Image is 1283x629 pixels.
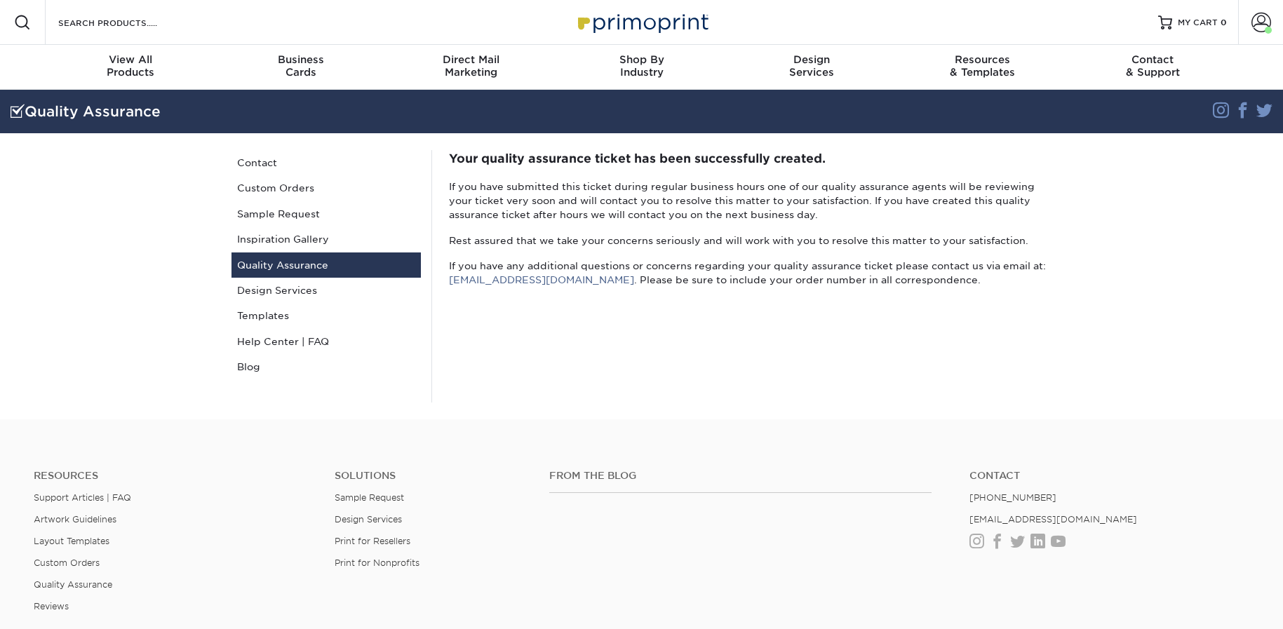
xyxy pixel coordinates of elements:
a: [PHONE_NUMBER] [969,492,1056,503]
span: View All [46,53,216,66]
a: Design Services [231,278,421,303]
img: Primoprint [572,7,712,37]
a: Layout Templates [34,536,109,546]
a: Contact [231,150,421,175]
a: Contact [969,470,1249,482]
h4: From the Blog [549,470,932,482]
a: Quality Assurance [231,252,421,278]
a: Quality Assurance [34,579,112,590]
a: Contact& Support [1068,45,1238,90]
a: Custom Orders [34,557,100,568]
span: 0 [1221,18,1227,27]
a: Support Articles | FAQ [34,492,131,503]
div: Industry [556,53,727,79]
div: Marketing [386,53,556,79]
span: Direct Mail [386,53,556,66]
span: Business [215,53,386,66]
a: Print for Nonprofits [335,557,419,568]
span: Resources [897,53,1068,66]
a: Help Center | FAQ [231,329,421,354]
a: Resources& Templates [897,45,1068,90]
span: Design [727,53,897,66]
a: [EMAIL_ADDRESS][DOMAIN_NAME] [449,274,634,285]
a: Sample Request [335,492,404,503]
input: SEARCH PRODUCTS..... [57,14,194,31]
a: DesignServices [727,45,897,90]
a: [EMAIL_ADDRESS][DOMAIN_NAME] [969,514,1137,525]
a: Reviews [34,601,69,611]
p: If you have submitted this ticket during regular business hours one of our quality assurance agen... [449,180,1046,222]
div: Cards [215,53,386,79]
a: View AllProducts [46,45,216,90]
h4: Resources [34,470,314,482]
a: Direct MailMarketing [386,45,556,90]
strong: Your quality assurance ticket has been successfully created. [449,151,826,165]
div: & Support [1068,53,1238,79]
span: MY CART [1178,17,1218,29]
a: Custom Orders [231,175,421,201]
a: Sample Request [231,201,421,226]
a: Artwork Guidelines [34,514,116,525]
div: & Templates [897,53,1068,79]
a: Design Services [335,514,402,525]
a: BusinessCards [215,45,386,90]
div: Products [46,53,216,79]
h4: Solutions [335,470,528,482]
a: Blog [231,354,421,379]
span: Shop By [556,53,727,66]
a: Inspiration Gallery [231,226,421,252]
p: Rest assured that we take your concerns seriously and will work with you to resolve this matter t... [449,234,1046,248]
a: Shop ByIndustry [556,45,727,90]
div: Services [727,53,897,79]
a: Print for Resellers [335,536,410,546]
p: If you have any additional questions or concerns regarding your quality assurance ticket please c... [449,259,1046,288]
a: Templates [231,303,421,328]
span: Contact [1068,53,1238,66]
